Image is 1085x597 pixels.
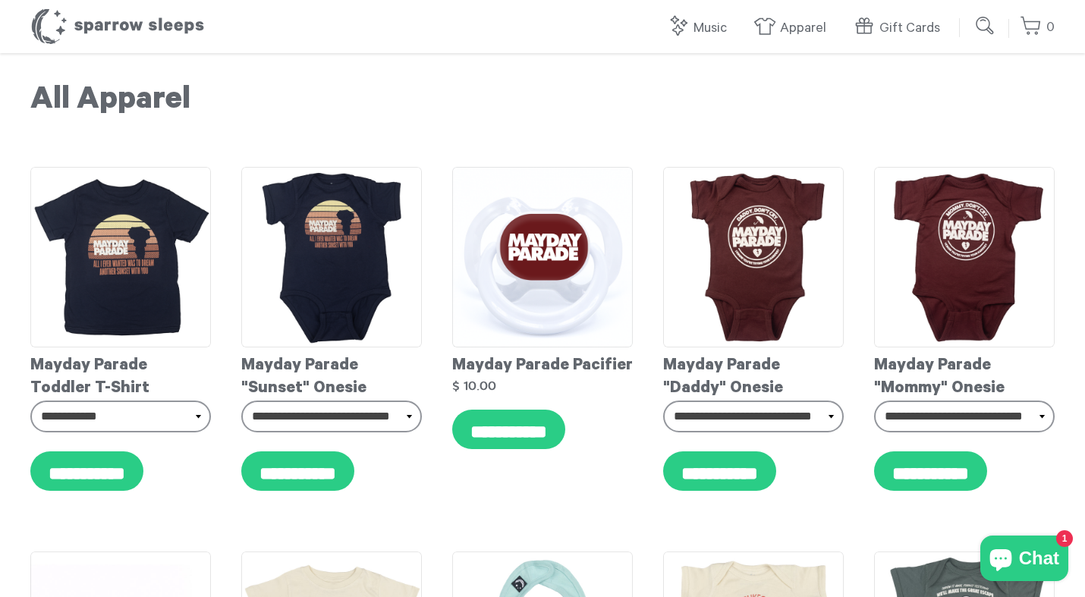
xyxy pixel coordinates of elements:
[663,167,844,347] img: Mayday_Parade_-_Daddy_Onesie_grande.png
[241,167,422,347] img: MaydayParade-SunsetOnesie_grande.png
[452,167,633,347] img: MaydayParadePacifierMockup_grande.png
[663,347,844,401] div: Mayday Parade "Daddy" Onesie
[976,536,1073,585] inbox-online-store-chat: Shopify online store chat
[874,167,1055,347] img: Mayday_Parade_-_Mommy_Onesie_grande.png
[452,379,496,392] strong: $ 10.00
[452,347,633,378] div: Mayday Parade Pacifier
[874,347,1055,401] div: Mayday Parade "Mommy" Onesie
[1020,11,1055,44] a: 0
[30,8,205,46] h1: Sparrow Sleeps
[30,167,211,347] img: MaydayParade-SunsetToddlerT-shirt_grande.png
[241,347,422,401] div: Mayday Parade "Sunset" Onesie
[970,11,1001,41] input: Submit
[753,12,834,45] a: Apparel
[667,12,734,45] a: Music
[853,12,948,45] a: Gift Cards
[30,83,1055,121] h1: All Apparel
[30,347,211,401] div: Mayday Parade Toddler T-Shirt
